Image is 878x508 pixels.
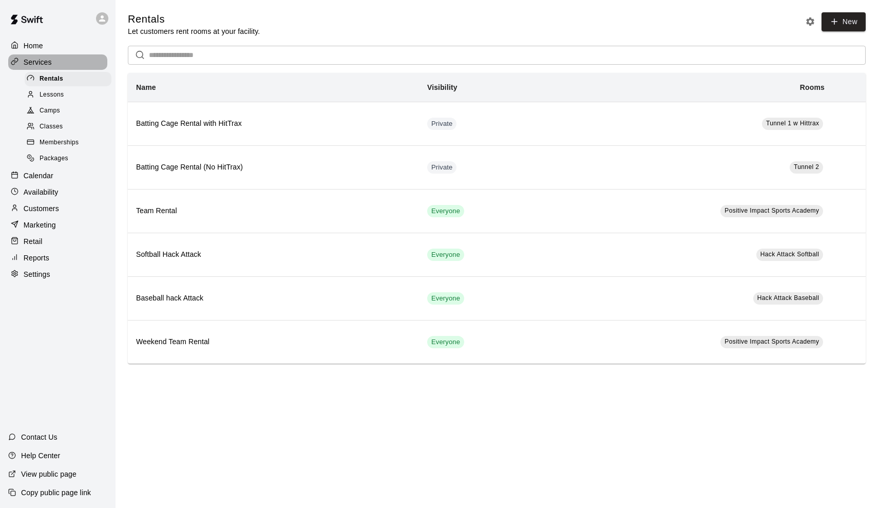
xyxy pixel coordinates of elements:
[427,336,464,348] div: This service is visible to all of your customers
[427,294,464,304] span: Everyone
[136,162,411,173] h6: Batting Cage Rental (No HitTrax)
[8,201,107,216] a: Customers
[40,90,64,100] span: Lessons
[136,118,411,129] h6: Batting Cage Rental with HitTrax
[822,12,866,31] a: New
[24,220,56,230] p: Marketing
[40,122,63,132] span: Classes
[427,206,464,216] span: Everyone
[427,250,464,260] span: Everyone
[766,120,819,127] span: Tunnel 1 w Hittrax
[40,74,63,84] span: Rentals
[800,83,825,91] b: Rooms
[24,187,59,197] p: Availability
[427,163,457,173] span: Private
[8,267,107,282] a: Settings
[8,184,107,200] a: Availability
[40,138,79,148] span: Memberships
[21,487,91,498] p: Copy public page link
[24,236,43,247] p: Retail
[427,161,457,174] div: This service is hidden, and can only be accessed via a direct link
[128,73,866,364] table: simple table
[136,83,156,91] b: Name
[24,57,52,67] p: Services
[724,207,819,214] span: Positive Impact Sports Academy
[21,450,60,461] p: Help Center
[25,135,116,151] a: Memberships
[25,120,111,134] div: Classes
[794,163,819,171] span: Tunnel 2
[8,217,107,233] a: Marketing
[25,151,116,167] a: Packages
[21,432,58,442] p: Contact Us
[136,205,411,217] h6: Team Rental
[21,469,77,479] p: View public page
[25,104,111,118] div: Camps
[760,251,819,258] span: Hack Attack Softball
[136,293,411,304] h6: Baseball hack Attack
[136,336,411,348] h6: Weekend Team Rental
[25,87,116,103] a: Lessons
[24,171,53,181] p: Calendar
[25,136,111,150] div: Memberships
[757,294,819,302] span: Hack Attack Baseball
[24,203,59,214] p: Customers
[24,269,50,279] p: Settings
[128,12,260,26] h5: Rentals
[427,205,464,217] div: This service is visible to all of your customers
[427,83,457,91] b: Visibility
[136,249,411,260] h6: Softball Hack Attack
[25,72,111,86] div: Rentals
[427,337,464,347] span: Everyone
[8,168,107,183] a: Calendar
[25,152,111,166] div: Packages
[8,250,107,266] a: Reports
[25,103,116,119] a: Camps
[40,106,60,116] span: Camps
[25,71,116,87] a: Rentals
[427,249,464,261] div: This service is visible to all of your customers
[40,154,68,164] span: Packages
[724,338,819,345] span: Positive Impact Sports Academy
[427,292,464,305] div: This service is visible to all of your customers
[427,118,457,130] div: This service is hidden, and can only be accessed via a direct link
[427,119,457,129] span: Private
[25,119,116,135] a: Classes
[25,88,111,102] div: Lessons
[8,54,107,70] a: Services
[24,41,43,51] p: Home
[8,234,107,249] a: Retail
[8,38,107,53] a: Home
[128,26,260,36] p: Let customers rent rooms at your facility.
[803,14,818,29] button: Rental settings
[24,253,49,263] p: Reports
